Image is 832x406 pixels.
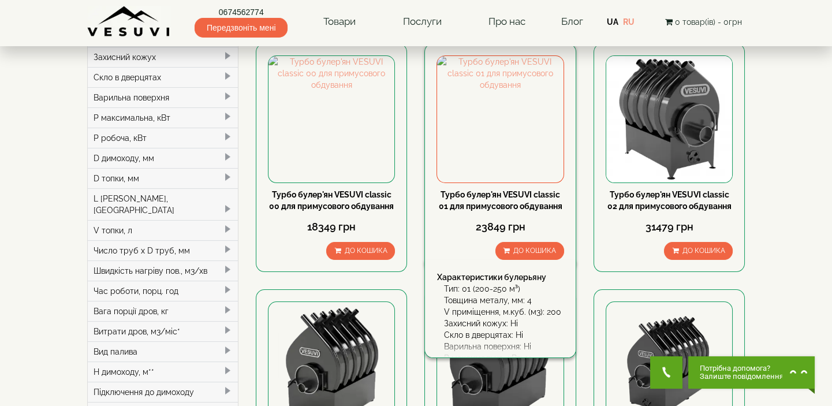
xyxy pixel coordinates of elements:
span: Передзвоніть мені [195,18,288,38]
div: Тип: 01 (200-250 м³) [443,283,564,295]
span: До кошика [344,247,387,255]
div: Скло в дверцятах [88,67,238,87]
div: D топки, мм [88,168,238,188]
button: До кошика [326,242,395,260]
div: 31479 грн [606,219,733,234]
div: P максимальна, кВт [88,107,238,128]
a: Турбо булер'ян VESUVI classic 01 для примусового обдування [439,190,562,211]
span: До кошика [513,247,556,255]
a: UA [607,17,618,27]
div: Витрати дров, м3/міс* [88,321,238,341]
img: Завод VESUVI [87,6,171,38]
a: Турбо булер'ян VESUVI classic 00 для примусового обдування [269,190,394,211]
a: Турбо булер'ян VESUVI classic 02 для примусового обдування [607,190,732,211]
button: Get Call button [650,356,682,389]
div: P робоча, кВт [88,128,238,148]
button: До кошика [664,242,733,260]
div: H димоходу, м** [88,362,238,382]
a: Послуги [391,9,453,35]
button: Chat button [688,356,815,389]
div: 23849 грн [436,219,564,234]
button: 0 товар(ів) - 0грн [661,16,745,28]
a: Товари [312,9,367,35]
span: Залиште повідомлення [700,373,784,381]
div: Час роботи, порц. год [88,281,238,301]
div: V приміщення, м.куб. (м3): 200 [443,306,564,318]
a: Про нас [477,9,537,35]
div: Підключення до димоходу [88,382,238,402]
span: 0 товар(ів) - 0грн [674,17,741,27]
div: Товщина металу, мм: 4 [443,295,564,306]
div: Захисний кожух: Ні [443,318,564,329]
a: RU [623,17,635,27]
div: Вид палива [88,341,238,362]
div: 18349 грн [268,219,395,234]
div: Характеристики булерьяну [436,271,564,283]
button: До кошика [495,242,564,260]
div: Швидкість нагріву пов., м3/хв [88,260,238,281]
a: 0674562774 [195,6,288,18]
img: Турбо булер'ян VESUVI classic 00 для примусового обдування [268,56,394,182]
span: До кошика [682,247,725,255]
div: L [PERSON_NAME], [GEOGRAPHIC_DATA] [88,188,238,220]
div: D димоходу, мм [88,148,238,168]
div: Скло в дверцятах: Ні [443,329,564,341]
div: Число труб x D труб, мм [88,240,238,260]
img: Турбо булер'ян VESUVI classic 01 для примусового обдування [437,56,563,182]
span: Потрібна допомога? [700,364,784,373]
div: V топки, л [88,220,238,240]
img: Турбо булер'ян VESUVI classic 02 для примусового обдування [606,56,732,182]
a: Блог [561,16,583,27]
div: Захисний кожух [88,47,238,67]
div: Вага порції дров, кг [88,301,238,321]
div: Варильна поверхня [88,87,238,107]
